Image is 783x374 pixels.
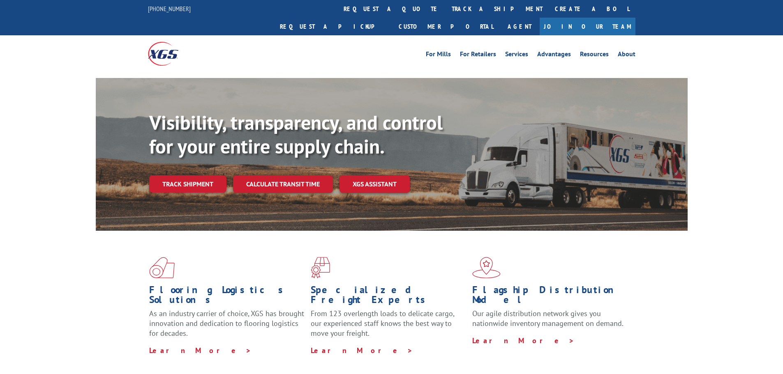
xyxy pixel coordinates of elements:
a: Calculate transit time [233,175,333,193]
a: Request a pickup [274,18,393,35]
img: xgs-icon-focused-on-flooring-red [311,257,330,278]
a: [PHONE_NUMBER] [148,5,191,13]
a: Learn More > [149,346,252,355]
a: Services [505,51,528,60]
img: xgs-icon-total-supply-chain-intelligence-red [149,257,175,278]
h1: Flooring Logistics Solutions [149,285,305,309]
a: Join Our Team [540,18,635,35]
a: For Mills [426,51,451,60]
a: Customer Portal [393,18,499,35]
span: Our agile distribution network gives you nationwide inventory management on demand. [472,309,624,328]
a: Agent [499,18,540,35]
span: As an industry carrier of choice, XGS has brought innovation and dedication to flooring logistics... [149,309,304,338]
a: Learn More > [311,346,413,355]
a: Resources [580,51,609,60]
a: Track shipment [149,175,226,193]
a: About [618,51,635,60]
a: For Retailers [460,51,496,60]
b: Visibility, transparency, and control for your entire supply chain. [149,110,443,159]
a: Learn More > [472,336,575,345]
a: XGS ASSISTANT [340,175,410,193]
h1: Flagship Distribution Model [472,285,628,309]
h1: Specialized Freight Experts [311,285,466,309]
p: From 123 overlength loads to delicate cargo, our experienced staff knows the best way to move you... [311,309,466,345]
img: xgs-icon-flagship-distribution-model-red [472,257,501,278]
a: Advantages [537,51,571,60]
